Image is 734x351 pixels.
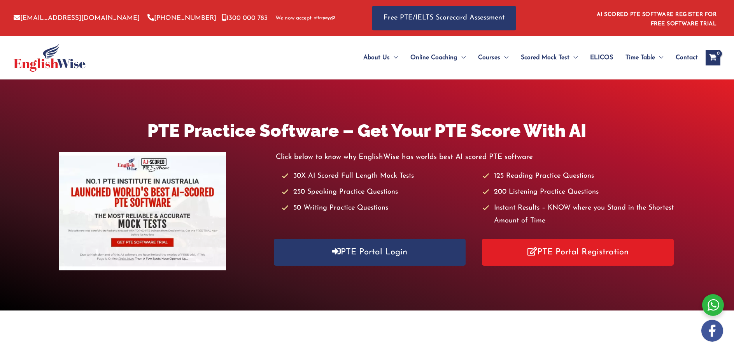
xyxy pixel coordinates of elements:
span: We now accept [275,14,312,22]
li: 250 Speaking Practice Questions [282,186,475,199]
a: Scored Mock TestMenu Toggle [515,44,584,71]
a: ELICOS [584,44,619,71]
a: PTE Portal Login [274,239,466,266]
a: Free PTE/IELTS Scorecard Assessment [372,6,516,30]
span: Menu Toggle [655,44,663,71]
a: Time TableMenu Toggle [619,44,669,71]
span: Scored Mock Test [521,44,569,71]
img: cropped-ew-logo [14,44,86,72]
span: Contact [676,44,698,71]
span: Menu Toggle [500,44,508,71]
h1: PTE Practice Software – Get Your PTE Score With AI [59,118,675,143]
a: [EMAIL_ADDRESS][DOMAIN_NAME] [14,15,140,21]
a: Contact [669,44,698,71]
span: Menu Toggle [457,44,466,71]
a: About UsMenu Toggle [357,44,404,71]
a: [PHONE_NUMBER] [147,15,216,21]
li: 30X AI Scored Full Length Mock Tests [282,170,475,183]
span: Online Coaching [410,44,457,71]
a: 1300 000 783 [222,15,268,21]
img: Afterpay-Logo [314,16,335,20]
p: Click below to know why EnglishWise has worlds best AI scored PTE software [276,151,675,164]
li: Instant Results – KNOW where you Stand in the Shortest Amount of Time [482,202,675,228]
span: Time Table [625,44,655,71]
a: View Shopping Cart, empty [706,50,720,65]
span: Courses [478,44,500,71]
span: Menu Toggle [390,44,398,71]
aside: Header Widget 1 [592,5,720,31]
img: pte-institute-main [59,152,226,270]
a: CoursesMenu Toggle [472,44,515,71]
span: Menu Toggle [569,44,578,71]
span: About Us [363,44,390,71]
img: white-facebook.png [701,320,723,342]
a: Online CoachingMenu Toggle [404,44,472,71]
a: AI SCORED PTE SOFTWARE REGISTER FOR FREE SOFTWARE TRIAL [597,12,717,27]
span: ELICOS [590,44,613,71]
a: PTE Portal Registration [482,239,674,266]
li: 125 Reading Practice Questions [482,170,675,183]
li: 200 Listening Practice Questions [482,186,675,199]
li: 50 Writing Practice Questions [282,202,475,215]
nav: Site Navigation: Main Menu [345,44,698,71]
